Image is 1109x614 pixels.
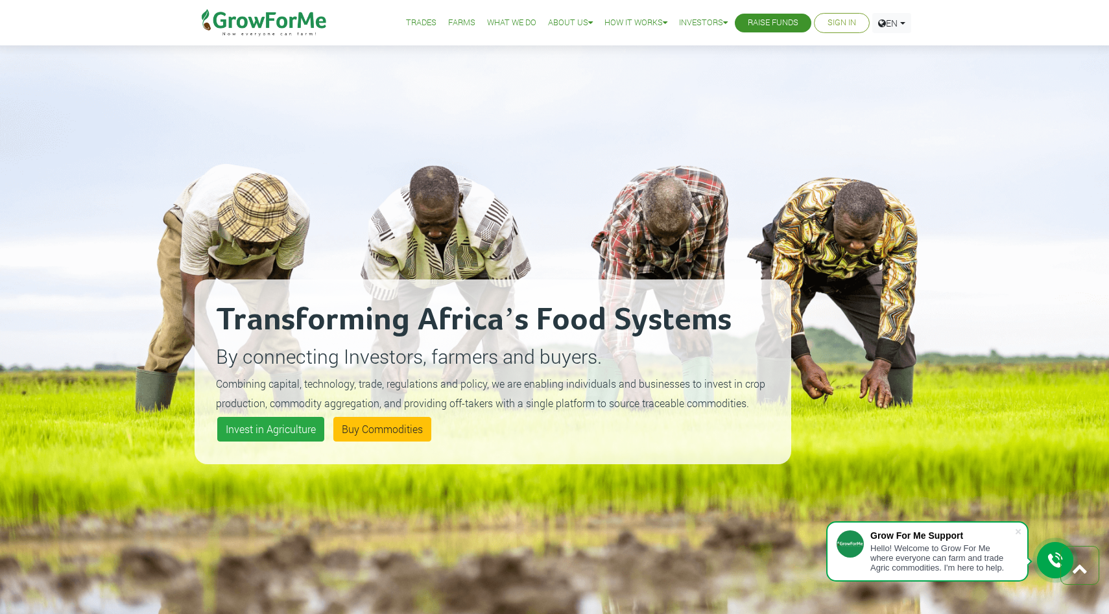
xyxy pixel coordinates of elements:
a: Raise Funds [748,16,798,30]
a: Invest in Agriculture [217,417,324,442]
a: What We Do [487,16,536,30]
a: About Us [548,16,593,30]
p: By connecting Investors, farmers and buyers. [216,342,770,371]
h2: Transforming Africa’s Food Systems [216,301,770,340]
a: Sign In [828,16,856,30]
a: Trades [406,16,436,30]
a: Investors [679,16,728,30]
div: Grow For Me Support [870,530,1014,541]
a: How it Works [604,16,667,30]
a: EN [872,13,911,33]
a: Farms [448,16,475,30]
a: Buy Commodities [333,417,431,442]
div: Hello! Welcome to Grow For Me where everyone can farm and trade Agric commodities. I'm here to help. [870,543,1014,573]
small: Combining capital, technology, trade, regulations and policy, we are enabling individuals and bus... [216,377,765,410]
